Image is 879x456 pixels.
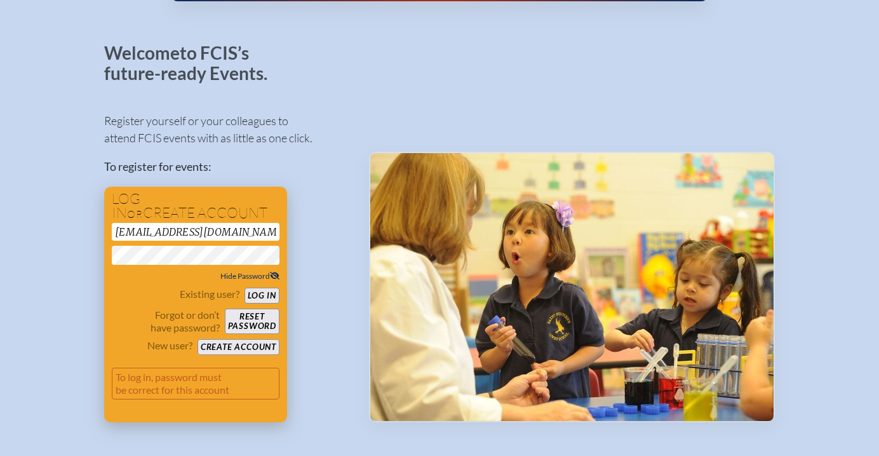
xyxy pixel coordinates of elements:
span: or [127,208,143,220]
h1: Log in create account [112,192,279,220]
p: Forgot or don’t have password? [112,309,220,334]
button: Resetpassword [225,309,279,334]
input: Email [112,223,279,241]
p: Register yourself or your colleagues to attend FCIS events with as little as one click. [104,112,349,147]
p: New user? [147,339,192,352]
button: Log in [245,288,279,304]
img: Events [370,153,774,421]
p: Welcome to FCIS’s future-ready Events. [104,43,282,83]
p: Existing user? [180,288,239,300]
span: Hide Password [220,271,279,281]
p: To log in, password must be correct for this account [112,368,279,399]
button: Create account [198,339,279,355]
p: To register for events: [104,158,349,175]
